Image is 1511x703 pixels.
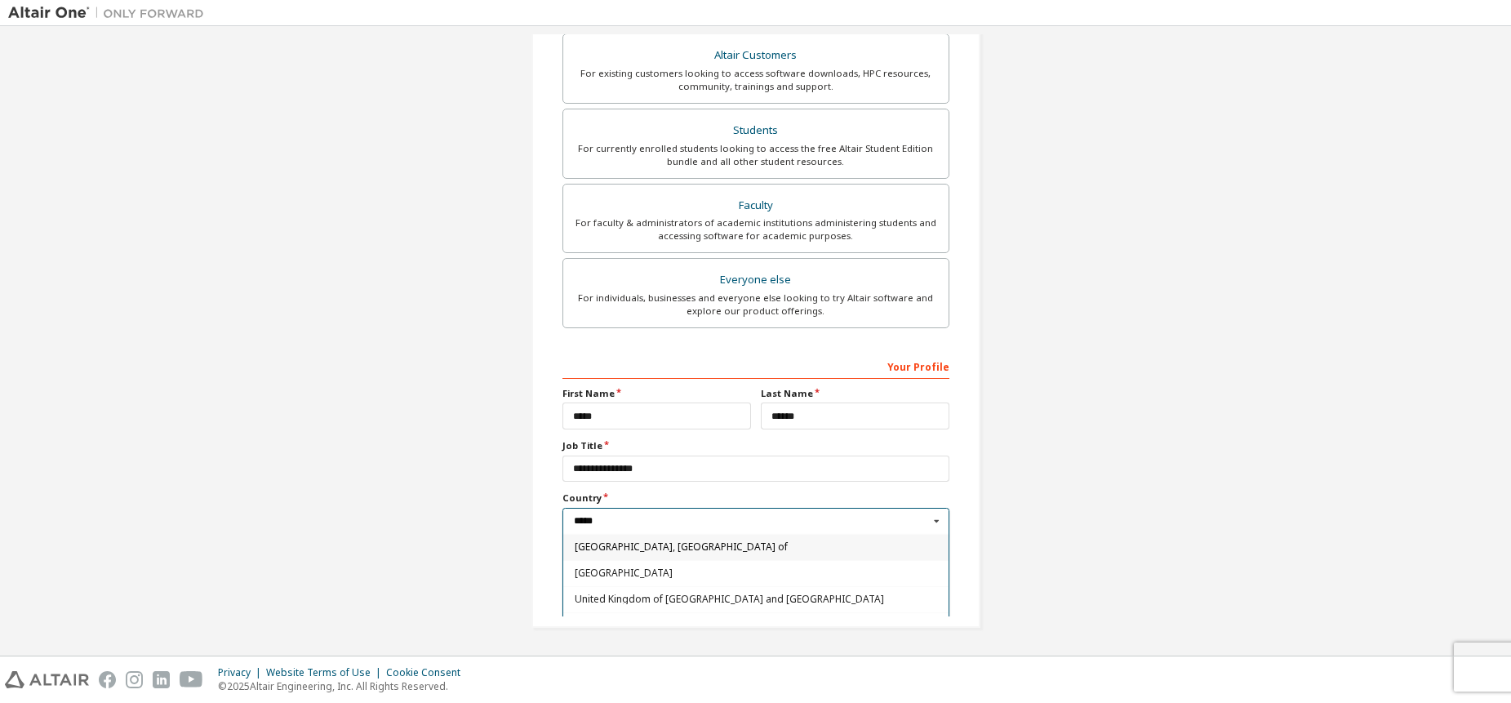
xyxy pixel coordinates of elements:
div: Website Terms of Use [266,666,386,679]
div: Everyone else [573,269,939,291]
span: United Kingdom of [GEOGRAPHIC_DATA] and [GEOGRAPHIC_DATA] [574,594,937,604]
div: Cookie Consent [386,666,470,679]
label: Last Name [761,387,949,400]
img: altair_logo.svg [5,671,89,688]
div: Privacy [218,666,266,679]
img: linkedin.svg [153,671,170,688]
div: Students [573,119,939,142]
img: youtube.svg [180,671,203,688]
div: For existing customers looking to access software downloads, HPC resources, community, trainings ... [573,67,939,93]
label: Job Title [562,439,949,452]
div: For individuals, businesses and everyone else looking to try Altair software and explore our prod... [573,291,939,318]
div: For currently enrolled students looking to access the free Altair Student Edition bundle and all ... [573,142,939,168]
span: [GEOGRAPHIC_DATA] [574,568,937,578]
p: © 2025 Altair Engineering, Inc. All Rights Reserved. [218,679,470,693]
div: Faculty [573,194,939,217]
img: facebook.svg [99,671,116,688]
img: Altair One [8,5,212,21]
img: instagram.svg [126,671,143,688]
div: Altair Customers [573,44,939,67]
div: For faculty & administrators of academic institutions administering students and accessing softwa... [573,216,939,242]
span: [GEOGRAPHIC_DATA], [GEOGRAPHIC_DATA] of [574,542,937,552]
label: First Name [562,387,751,400]
div: Your Profile [562,353,949,379]
label: Country [562,492,949,505]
